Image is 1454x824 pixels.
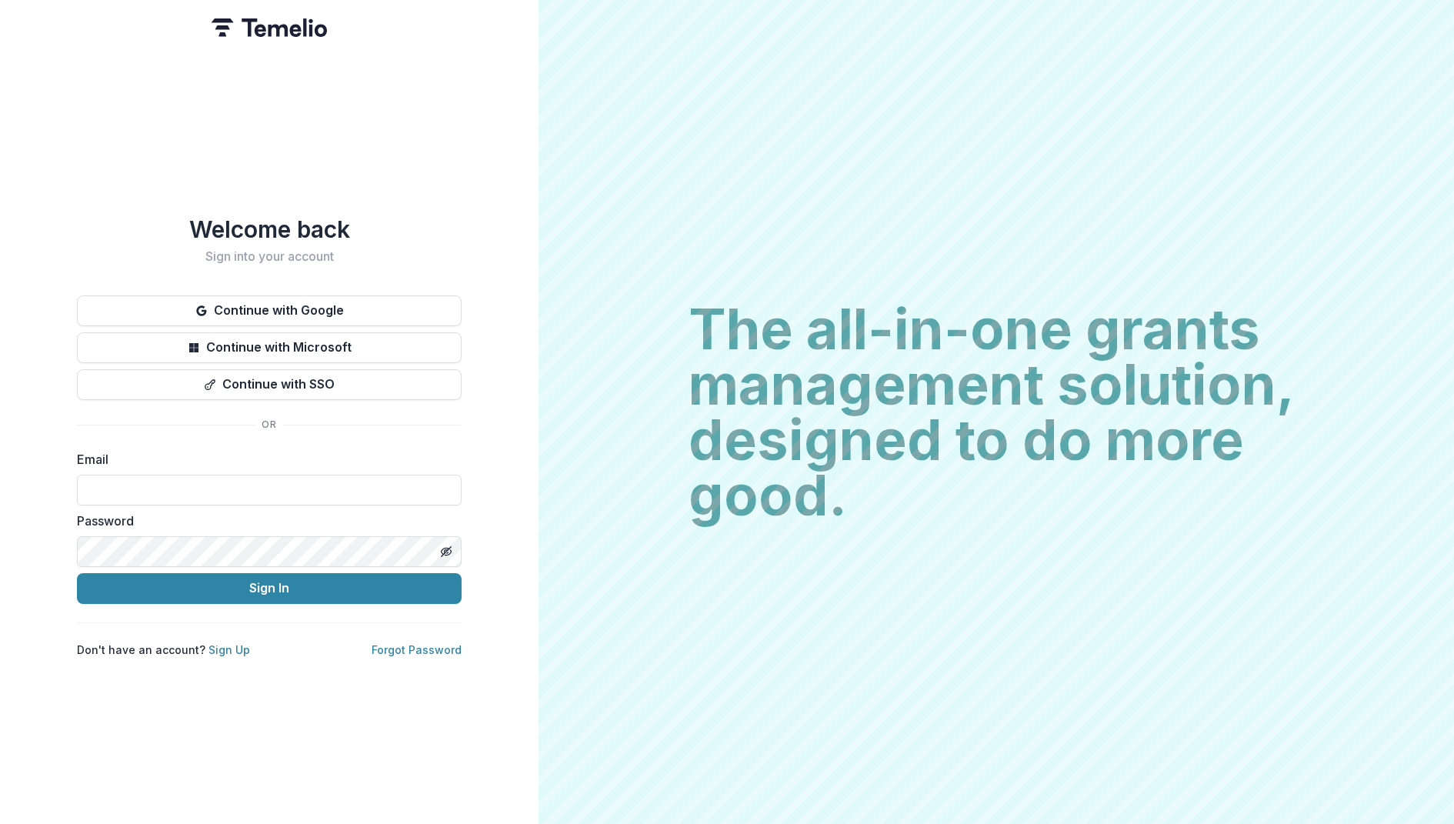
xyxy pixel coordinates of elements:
[77,573,462,604] button: Sign In
[77,512,452,530] label: Password
[77,369,462,400] button: Continue with SSO
[77,332,462,363] button: Continue with Microsoft
[77,295,462,326] button: Continue with Google
[77,249,462,264] h2: Sign into your account
[77,642,250,658] p: Don't have an account?
[372,643,462,656] a: Forgot Password
[77,215,462,243] h1: Welcome back
[208,643,250,656] a: Sign Up
[212,18,327,37] img: Temelio
[434,539,459,564] button: Toggle password visibility
[77,450,452,469] label: Email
